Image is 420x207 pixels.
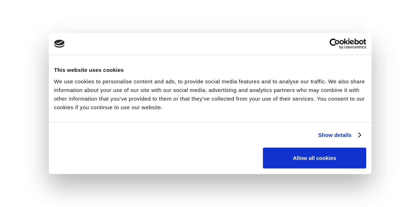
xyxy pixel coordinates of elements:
[54,77,366,111] div: We use cookies to personalise content and ads, to provide social media features and to analyse ou...
[318,131,360,139] a: Show details
[54,40,65,48] img: logo
[303,38,366,49] a: Usercentrics Cookiebot - opens in a new window
[54,66,366,74] div: This website uses cookies
[263,147,366,168] button: Allow all cookies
